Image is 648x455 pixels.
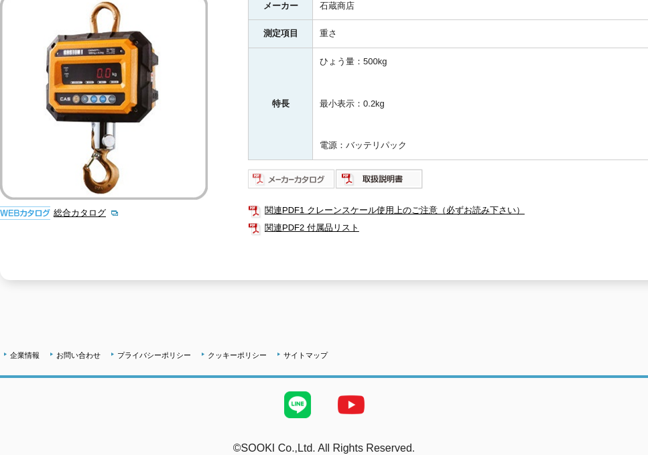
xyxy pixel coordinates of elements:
[248,168,336,190] img: メーカーカタログ
[336,177,424,187] a: 取扱説明書
[336,168,424,190] img: 取扱説明書
[54,208,119,218] a: 総合カタログ
[283,351,328,359] a: サイトマップ
[249,48,313,160] th: 特長
[248,177,336,187] a: メーカーカタログ
[249,20,313,48] th: 測定項目
[117,351,191,359] a: プライバシーポリシー
[10,351,40,359] a: 企業情報
[271,378,324,432] img: LINE
[208,351,267,359] a: クッキーポリシー
[324,378,378,432] img: YouTube
[56,351,101,359] a: お問い合わせ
